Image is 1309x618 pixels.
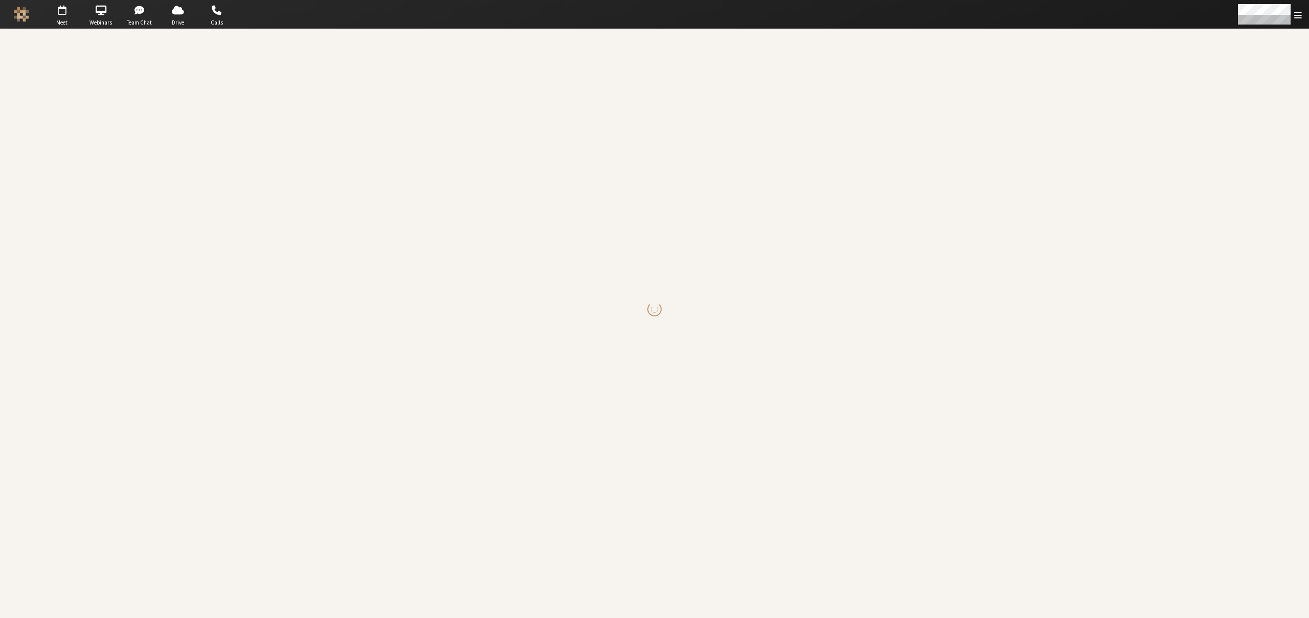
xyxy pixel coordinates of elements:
[44,18,80,27] span: Meet
[199,18,235,27] span: Calls
[160,18,196,27] span: Drive
[14,7,29,22] img: Iotum
[1283,591,1301,611] iframe: Chat
[83,18,119,27] span: Webinars
[122,18,157,27] span: Team Chat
